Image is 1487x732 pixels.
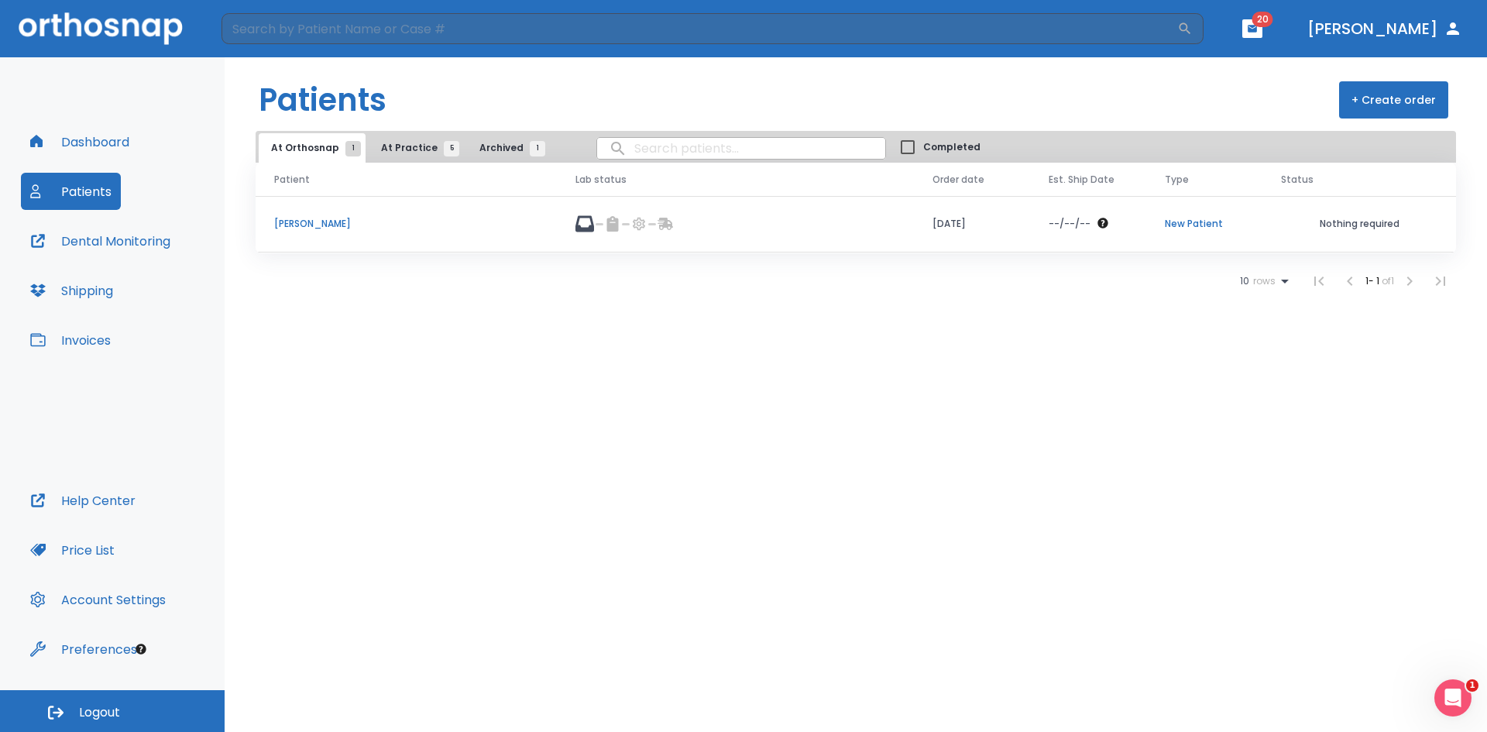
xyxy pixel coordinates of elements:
button: [PERSON_NAME] [1301,15,1468,43]
button: Invoices [21,321,120,359]
span: 10 [1240,276,1249,287]
span: At Orthosnap [271,141,353,155]
button: Dental Monitoring [21,222,180,259]
span: 1 [345,141,361,156]
div: Tooltip anchor [134,642,148,656]
p: --/--/-- [1049,217,1090,231]
button: Account Settings [21,581,175,618]
span: Est. Ship Date [1049,173,1114,187]
span: 1 [530,141,545,156]
span: Archived [479,141,537,155]
input: search [597,133,885,163]
td: [DATE] [914,196,1030,253]
div: tabs [259,133,553,163]
img: Orthosnap [19,12,183,44]
span: 1 [1466,679,1478,692]
span: At Practice [381,141,452,155]
iframe: Intercom live chat [1434,679,1472,717]
button: Dashboard [21,123,139,160]
span: Order date [932,173,984,187]
button: Patients [21,173,121,210]
span: Type [1165,173,1189,187]
span: 20 [1252,12,1273,27]
h1: Patients [259,77,386,123]
p: [PERSON_NAME] [274,217,538,231]
span: rows [1249,276,1276,287]
button: Price List [21,531,124,569]
span: 1 - 1 [1365,274,1382,287]
div: The date will be available after approving treatment plan [1049,217,1128,231]
p: New Patient [1165,217,1244,231]
span: 5 [444,141,459,156]
span: Status [1281,173,1314,187]
button: + Create order [1339,81,1448,119]
p: Nothing required [1281,217,1437,231]
span: Logout [79,704,120,721]
button: Preferences [21,631,146,668]
input: Search by Patient Name or Case # [222,13,1177,44]
button: Shipping [21,272,122,309]
button: Help Center [21,482,145,519]
span: Completed [923,140,980,154]
span: Patient [274,173,310,187]
span: of 1 [1382,274,1394,287]
span: Lab status [575,173,627,187]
